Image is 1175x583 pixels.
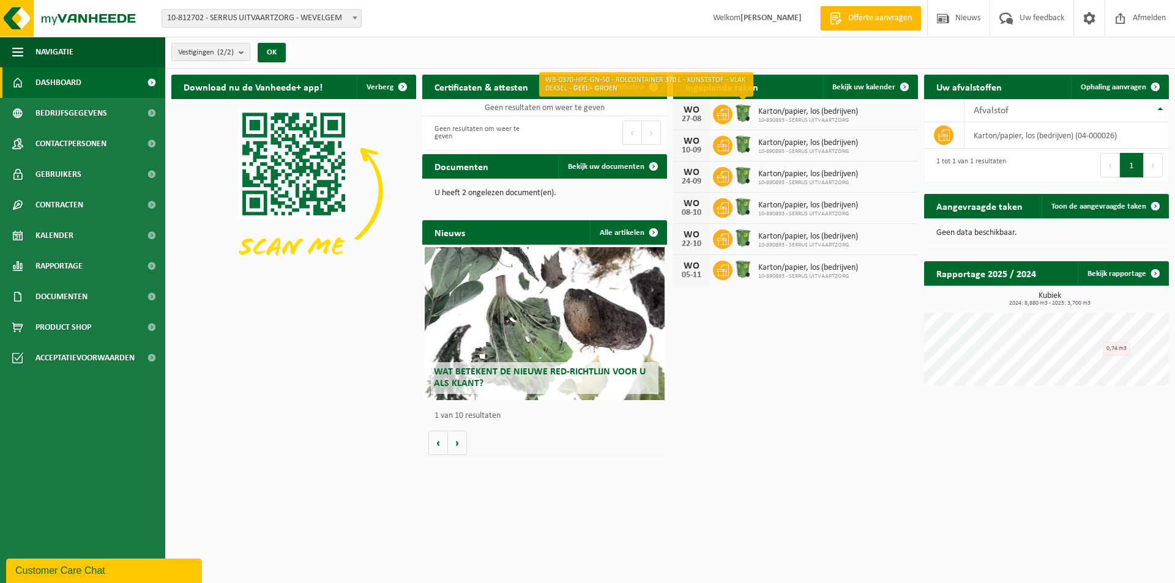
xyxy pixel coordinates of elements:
[964,122,1169,149] td: karton/papier, los (bedrijven) (04-000026)
[171,43,250,61] button: Vestigingen(2/2)
[563,75,666,99] a: Bekijk uw certificaten
[35,251,83,281] span: Rapportage
[936,229,1157,237] p: Geen data beschikbaar.
[357,75,415,99] button: Verberg
[642,121,661,145] button: Next
[1051,202,1146,210] span: Toon de aangevraagde taken
[422,154,501,178] h2: Documenten
[435,189,655,198] p: U heeft 2 ongelezen document(en).
[758,179,858,187] span: 10-890893 - SERRUS UITVAARTZORG
[428,431,448,455] button: Vorige
[573,83,644,91] span: Bekijk uw certificaten
[435,412,661,420] p: 1 van 10 resultaten
[740,13,802,23] strong: [PERSON_NAME]
[35,67,81,98] span: Dashboard
[758,263,858,273] span: Karton/papier, los (bedrijven)
[568,163,644,171] span: Bekijk uw documenten
[35,312,91,343] span: Product Shop
[733,259,753,280] img: WB-0370-HPE-GN-50
[35,281,88,312] span: Documenten
[679,115,704,124] div: 27-08
[758,242,858,249] span: 10-890893 - SERRUS UITVAARTZORG
[1144,153,1163,177] button: Next
[679,261,704,271] div: WO
[422,99,667,116] td: Geen resultaten om weer te geven
[171,99,416,283] img: Download de VHEPlus App
[758,273,858,280] span: 10-890893 - SERRUS UITVAARTZORG
[35,159,81,190] span: Gebruikers
[733,103,753,124] img: WB-0370-HPE-GN-50
[758,148,858,155] span: 10-890893 - SERRUS UITVAARTZORG
[178,43,234,62] span: Vestigingen
[924,194,1035,218] h2: Aangevraagde taken
[679,168,704,177] div: WO
[35,343,135,373] span: Acceptatievoorwaarden
[162,10,361,27] span: 10-812702 - SERRUS UITVAARTZORG - WEVELGEM
[258,43,286,62] button: OK
[822,75,917,99] a: Bekijk uw kalender
[758,210,858,218] span: 10-890893 - SERRUS UITVAARTZORG
[832,83,895,91] span: Bekijk uw kalender
[35,98,107,128] span: Bedrijfsgegevens
[758,232,858,242] span: Karton/papier, los (bedrijven)
[1100,153,1120,177] button: Previous
[558,154,666,179] a: Bekijk uw documenten
[974,106,1009,116] span: Afvalstof
[673,75,770,98] h2: Ingeplande taken
[845,12,915,24] span: Offerte aanvragen
[924,261,1048,285] h2: Rapportage 2025 / 2024
[679,177,704,186] div: 24-09
[930,152,1006,179] div: 1 tot 1 van 1 resultaten
[1078,261,1168,286] a: Bekijk rapportage
[422,220,477,244] h2: Nieuws
[924,75,1014,98] h2: Uw afvalstoffen
[758,117,858,124] span: 10-890893 - SERRUS UITVAARTZORG
[425,247,665,400] a: Wat betekent de nieuwe RED-richtlijn voor u als klant?
[428,119,539,146] div: Geen resultaten om weer te geven
[35,220,73,251] span: Kalender
[679,271,704,280] div: 05-11
[820,6,921,31] a: Offerte aanvragen
[1071,75,1168,99] a: Ophaling aanvragen
[1042,194,1168,218] a: Toon de aangevraagde taken
[422,75,540,98] h2: Certificaten & attesten
[679,209,704,217] div: 08-10
[679,199,704,209] div: WO
[6,556,204,583] iframe: chat widget
[35,37,73,67] span: Navigatie
[758,201,858,210] span: Karton/papier, los (bedrijven)
[679,146,704,155] div: 10-09
[679,240,704,248] div: 22-10
[434,367,646,388] span: Wat betekent de nieuwe RED-richtlijn voor u als klant?
[733,134,753,155] img: WB-0370-HPE-GN-50
[448,431,467,455] button: Volgende
[930,292,1169,306] h3: Kubiek
[930,300,1169,306] span: 2024: 8,880 m3 - 2025: 3,700 m3
[171,75,335,98] h2: Download nu de Vanheede+ app!
[217,48,234,56] count: (2/2)
[162,9,362,28] span: 10-812702 - SERRUS UITVAARTZORG - WEVELGEM
[733,196,753,217] img: WB-0370-HPE-GN-50
[679,136,704,146] div: WO
[1081,83,1146,91] span: Ophaling aanvragen
[590,220,666,245] a: Alle artikelen
[35,128,106,159] span: Contactpersonen
[733,228,753,248] img: WB-0370-HPE-GN-50
[1120,153,1144,177] button: 1
[758,138,858,148] span: Karton/papier, los (bedrijven)
[679,230,704,240] div: WO
[35,190,83,220] span: Contracten
[1103,342,1130,355] div: 0,74 m3
[758,107,858,117] span: Karton/papier, los (bedrijven)
[733,165,753,186] img: WB-0370-HPE-GN-50
[622,121,642,145] button: Previous
[367,83,394,91] span: Verberg
[679,105,704,115] div: WO
[758,169,858,179] span: Karton/papier, los (bedrijven)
